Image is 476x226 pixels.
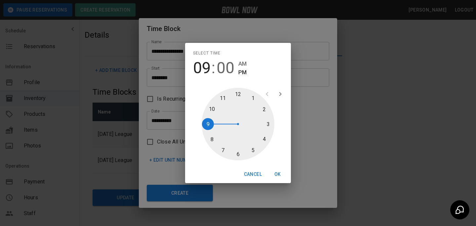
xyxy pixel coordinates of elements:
button: Cancel [241,168,264,180]
button: open next view [274,87,287,101]
button: PM [238,68,247,77]
span: Select time [193,48,220,59]
button: AM [238,59,247,68]
span: : [212,59,215,77]
button: 09 [193,59,211,77]
button: OK [267,168,288,180]
button: 00 [217,59,234,77]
